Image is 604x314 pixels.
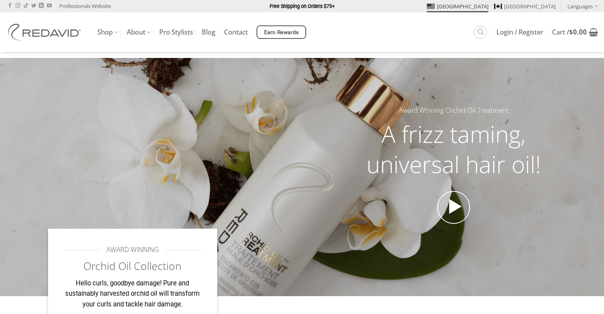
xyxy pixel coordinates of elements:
bdi: 0.00 [569,27,587,37]
a: Pro Stylists [159,25,193,39]
a: Search [474,26,487,39]
a: Follow on YouTube [47,3,52,9]
a: Earn Rewards [257,25,306,39]
a: Login / Register [496,25,543,39]
a: Follow on Instagram [15,3,20,9]
h2: Orchid Oil Collection [64,259,202,273]
span: Earn Rewards [264,28,299,37]
a: Languages [567,0,598,12]
a: Shop [97,25,118,40]
img: REDAVID Salon Products | United States [6,24,85,40]
p: Hello curls, goodbye damage! Pure and sustainably harvested orchid oil will transform your curls ... [64,278,202,310]
h2: A frizz taming, universal hair oil! [351,119,556,179]
a: Follow on Twitter [31,3,36,9]
a: Contact [224,25,248,39]
a: Follow on Facebook [8,3,12,9]
span: Cart / [552,29,587,35]
span: $ [569,27,573,37]
a: Follow on LinkedIn [39,3,44,9]
span: AWARD WINNING [106,245,159,255]
a: [GEOGRAPHIC_DATA] [494,0,556,12]
strong: Free Shipping on Orders $75+ [270,3,335,9]
a: Open video in lightbox [437,191,471,224]
a: Blog [202,25,215,39]
h5: Award Winning Orchid Oil Treatment [351,105,556,116]
span: Login / Register [496,29,543,35]
a: [GEOGRAPHIC_DATA] [427,0,488,12]
a: Follow on TikTok [23,3,28,9]
a: View cart [552,23,598,41]
a: About [127,25,151,40]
